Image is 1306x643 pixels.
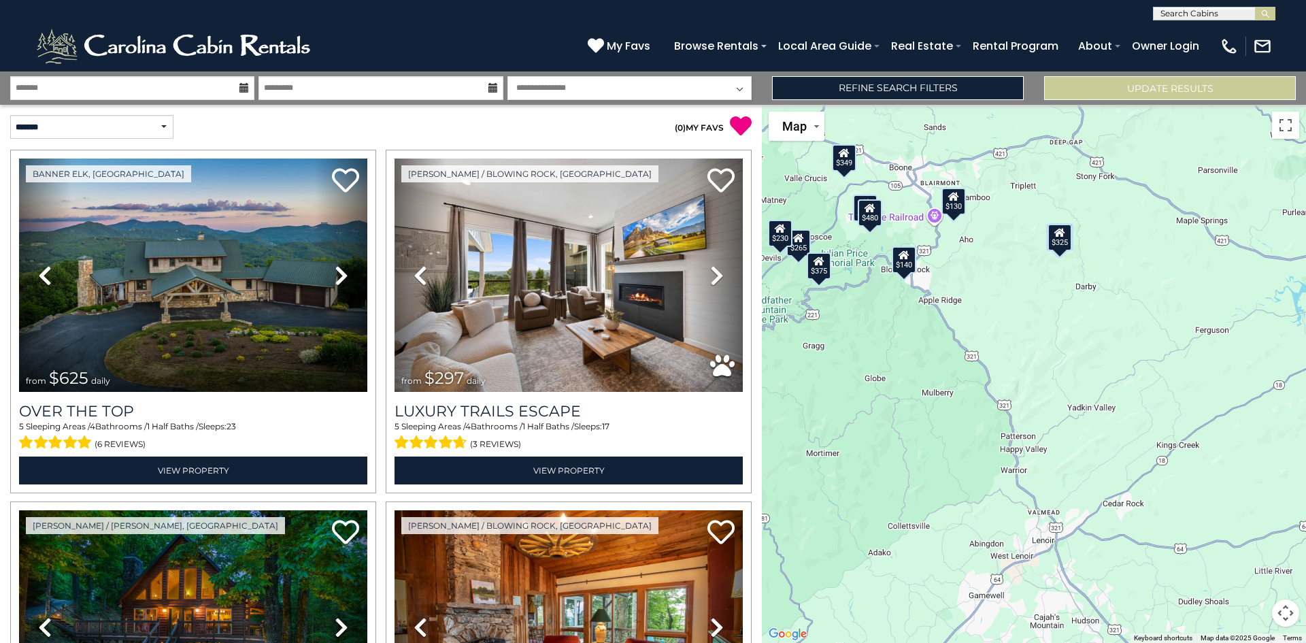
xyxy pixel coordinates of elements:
[1253,37,1272,56] img: mail-regular-white.png
[395,457,743,484] a: View Property
[765,625,810,643] img: Google
[332,167,359,196] a: Add to favorites
[675,122,686,133] span: ( )
[34,26,316,67] img: White-1-2.png
[49,368,88,388] span: $625
[1134,633,1192,643] button: Keyboard shortcuts
[602,421,609,431] span: 17
[941,187,966,214] div: $130
[26,376,46,386] span: from
[19,159,367,392] img: thumbnail_167153549.jpeg
[832,144,856,171] div: $349
[395,421,743,453] div: Sleeping Areas / Bathrooms / Sleeps:
[470,435,521,453] span: (3 reviews)
[227,421,236,431] span: 23
[1272,599,1299,627] button: Map camera controls
[395,159,743,392] img: thumbnail_168695581.jpeg
[19,421,367,453] div: Sleeping Areas / Bathrooms / Sleeps:
[707,518,735,548] a: Add to favorites
[424,368,464,388] span: $297
[786,229,811,257] div: $265
[853,194,877,221] div: $165
[19,421,24,431] span: 5
[1283,634,1302,642] a: Terms (opens in new tab)
[467,376,486,386] span: daily
[395,421,399,431] span: 5
[1201,634,1275,642] span: Map data ©2025 Google
[95,435,146,453] span: (6 reviews)
[147,421,199,431] span: 1 Half Baths /
[465,421,471,431] span: 4
[1220,37,1239,56] img: phone-regular-white.png
[782,119,807,133] span: Map
[1046,223,1071,250] div: $185
[667,34,765,58] a: Browse Rentals
[892,246,916,274] div: $140
[90,421,95,431] span: 4
[769,112,824,141] button: Change map style
[401,165,658,182] a: [PERSON_NAME] / Blowing Rock, [GEOGRAPHIC_DATA]
[401,376,422,386] span: from
[765,625,810,643] a: Open this area in Google Maps (opens a new window)
[772,76,1024,100] a: Refine Search Filters
[91,376,110,386] span: daily
[19,402,367,421] a: Over The Top
[332,518,359,548] a: Add to favorites
[395,402,743,421] a: Luxury Trails Escape
[884,34,960,58] a: Real Estate
[522,421,574,431] span: 1 Half Baths /
[1048,223,1072,250] div: $325
[707,167,735,196] a: Add to favorites
[768,219,792,246] div: $230
[1272,112,1299,139] button: Toggle fullscreen view
[858,199,882,227] div: $480
[401,517,658,534] a: [PERSON_NAME] / Blowing Rock, [GEOGRAPHIC_DATA]
[807,252,831,279] div: $375
[771,34,878,58] a: Local Area Guide
[588,37,654,55] a: My Favs
[26,165,191,182] a: Banner Elk, [GEOGRAPHIC_DATA]
[26,517,285,534] a: [PERSON_NAME] / [PERSON_NAME], [GEOGRAPHIC_DATA]
[1125,34,1206,58] a: Owner Login
[677,122,683,133] span: 0
[19,457,367,484] a: View Property
[1044,76,1296,100] button: Update Results
[607,37,650,54] span: My Favs
[675,122,724,133] a: (0)MY FAVS
[1071,34,1119,58] a: About
[966,34,1065,58] a: Rental Program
